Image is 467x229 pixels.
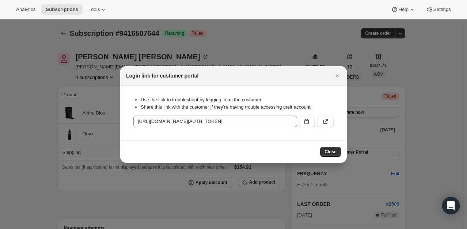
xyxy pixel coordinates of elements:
[46,7,78,12] span: Subscriptions
[433,7,451,12] span: Settings
[141,104,334,111] li: Share this link with the customer if they’re having trouble accessing their account.
[442,197,460,214] div: Open Intercom Messenger
[84,4,111,15] button: Tools
[422,4,455,15] button: Settings
[324,149,337,155] span: Close
[141,96,334,104] li: Use the link to troubleshoot by logging in as the customer.
[16,7,35,12] span: Analytics
[320,147,341,157] button: Close
[12,4,40,15] button: Analytics
[332,71,342,81] button: Close
[88,7,100,12] span: Tools
[398,7,408,12] span: Help
[387,4,420,15] button: Help
[126,72,198,79] h2: Login link for customer portal
[41,4,83,15] button: Subscriptions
